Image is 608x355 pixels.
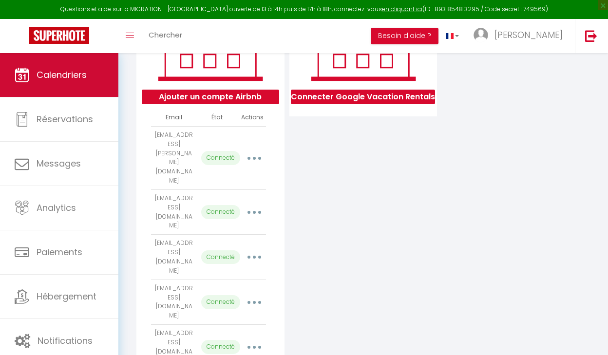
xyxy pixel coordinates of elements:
p: Connecté [201,340,240,354]
a: en cliquant ici [382,5,422,13]
span: Analytics [37,202,76,214]
button: Ajouter un compte Airbnb [142,90,279,104]
span: Notifications [38,335,93,347]
span: Réservations [37,113,93,125]
button: Besoin d'aide ? [371,28,438,44]
td: [EMAIL_ADDRESS][DOMAIN_NAME] [151,280,197,324]
th: État [197,109,238,126]
td: [EMAIL_ADDRESS][PERSON_NAME][DOMAIN_NAME] [151,126,197,189]
span: Paiements [37,246,82,258]
th: Email [151,109,197,126]
p: Connecté [201,250,240,264]
p: Connecté [201,151,240,165]
span: [PERSON_NAME] [494,29,563,41]
iframe: LiveChat chat widget [567,314,608,355]
img: logout [585,30,597,42]
button: Connecter Google Vacation Rentals [291,90,435,104]
img: Super Booking [29,27,89,44]
p: Connecté [201,295,240,309]
span: Hébergement [37,290,96,302]
span: Chercher [149,30,182,40]
td: [EMAIL_ADDRESS][DOMAIN_NAME] [151,189,197,234]
span: Calendriers [37,69,87,81]
th: Actions [237,109,266,126]
img: ... [474,28,488,42]
a: Chercher [141,19,190,53]
span: Messages [37,157,81,169]
td: [EMAIL_ADDRESS][DOMAIN_NAME] [151,235,197,280]
a: ... [PERSON_NAME] [466,19,575,53]
p: Connecté [201,205,240,219]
